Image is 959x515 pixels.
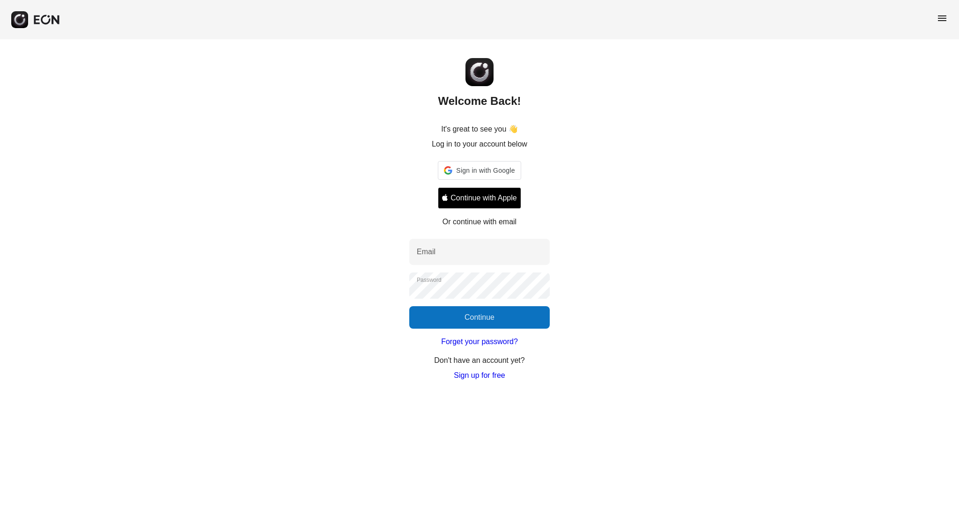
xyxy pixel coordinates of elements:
a: Sign up for free [454,370,505,381]
p: Log in to your account below [432,139,527,150]
p: It's great to see you 👋 [441,124,518,135]
h2: Welcome Back! [438,94,521,109]
button: Signin with apple ID [438,187,521,209]
span: Sign in with Google [456,165,515,176]
label: Email [417,246,435,257]
span: menu [937,13,948,24]
div: Sign in with Google [438,161,521,180]
p: Don't have an account yet? [434,355,524,366]
button: Continue [409,306,550,329]
label: Password [417,276,442,284]
p: Or continue with email [443,216,516,228]
a: Forget your password? [441,336,518,347]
